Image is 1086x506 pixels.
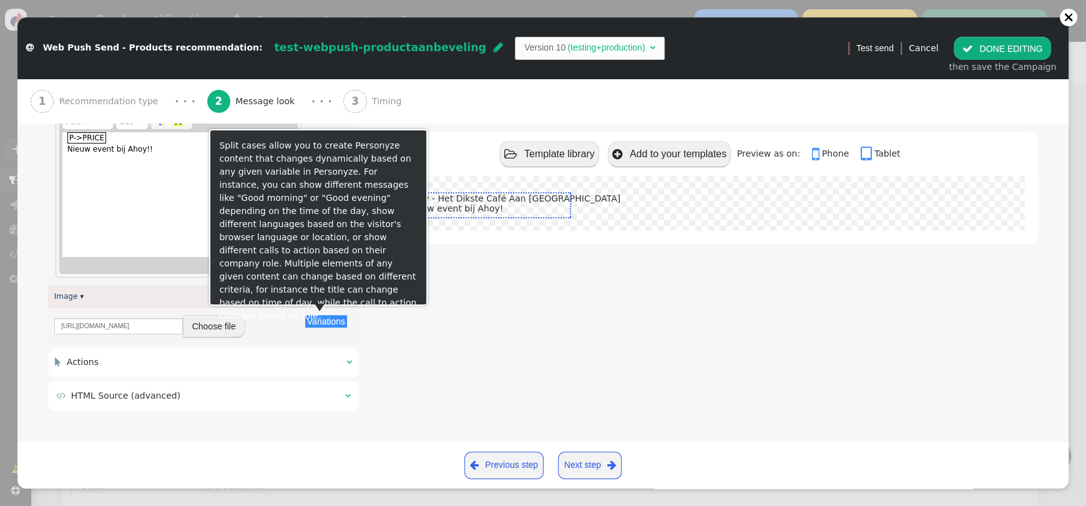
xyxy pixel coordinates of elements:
[59,95,164,108] span: Recommendation type
[345,391,351,400] span: 
[207,79,344,124] a: 2 Message look · · ·
[949,61,1056,74] div: then save the Campaign
[612,148,622,160] span: 
[861,148,901,158] a: Tablet
[175,93,195,110] div: · · ·
[608,141,731,167] button: Add to your templates
[67,132,107,144] span: Double click to edit. This variable will be substituted with corresponding data, that Personyze h...
[565,41,647,54] td: (testing+production)
[812,145,822,163] span: 
[372,95,407,108] span: Timing
[650,43,655,52] span: 
[861,145,874,163] span: 
[219,139,418,296] div: Split cases allow you to create Personyze content that changes dynamically based on any given var...
[909,43,938,53] a: Cancel
[962,44,973,54] span: 
[55,358,61,366] span: 
[856,42,894,55] span: Test send
[43,43,263,53] span: Web Push Send - Products recommendation:
[607,457,616,473] span: 
[407,193,620,203] font: Ahoy - Het Dikste Café Aan [GEOGRAPHIC_DATA]
[343,79,448,124] a: 3 Timing
[56,391,66,400] span: 
[346,358,352,366] span: 
[558,452,622,479] a: Next step
[67,132,107,144] span: span widget
[504,148,517,160] span: 
[311,93,332,110] div: · · ·
[235,95,300,108] span: Message look
[62,132,295,257] div: Rich Text Editor, editor1
[39,95,46,107] b: 1
[274,41,486,54] span: test-webpush-productaanbeveling
[31,79,207,124] a: 1 Recommendation type · · ·
[499,141,599,167] button: Template library
[26,44,34,52] span: 
[812,148,858,158] a: Phone
[737,148,809,158] span: Preview as on:
[524,41,565,54] td: Version 10
[183,315,245,338] button: Choose file
[464,452,544,479] a: Previous step
[351,95,359,107] b: 3
[856,37,894,59] a: Test send
[54,292,84,301] a: Image ▾
[305,315,347,328] button: Variations
[494,42,503,53] span: 
[470,457,479,473] span: 
[67,357,99,367] span: Actions
[215,95,222,107] b: 2
[954,37,1051,59] button: DONE EDITING
[71,391,180,401] span: HTML Source (advanced)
